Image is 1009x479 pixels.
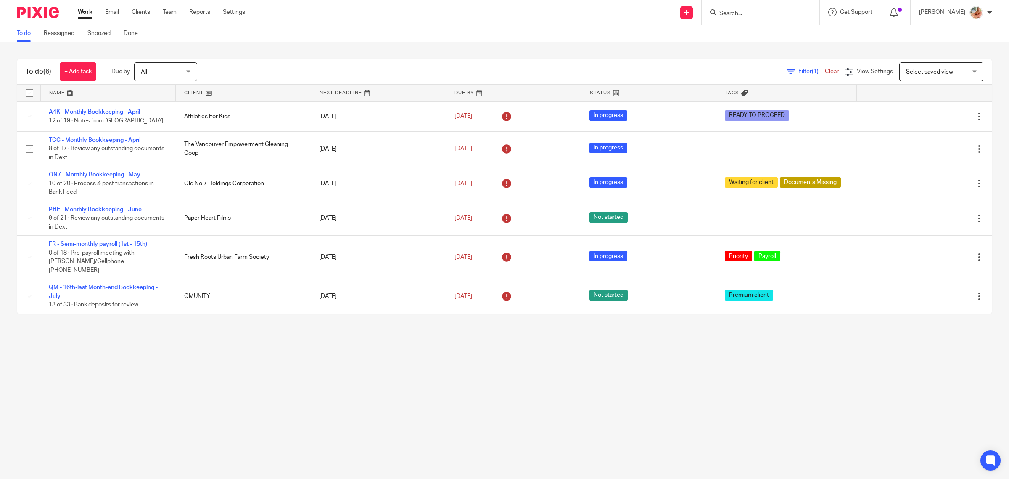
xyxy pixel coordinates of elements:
input: Search [718,10,794,18]
td: QMUNITY [176,279,311,314]
img: Pixie [17,7,59,18]
div: --- [725,214,848,222]
span: In progress [589,110,627,121]
a: Clear [825,69,839,75]
a: Work [78,8,92,16]
span: In progress [589,177,627,188]
img: MIC.jpg [969,6,983,19]
td: [DATE] [311,236,446,279]
span: 0 of 18 · Pre-payroll meeting with [PERSON_NAME]/Cellphone [PHONE_NUMBER] [49,250,135,273]
span: READY TO PROCEED [725,110,789,121]
a: Reassigned [44,25,81,42]
a: Email [105,8,119,16]
td: Athletics For Kids [176,101,311,131]
span: [DATE] [454,181,472,186]
a: QM - 16th-last Month-end Bookkeeping - July [49,285,158,299]
span: Priority [725,251,752,261]
a: Done [124,25,144,42]
a: FR - Semi-monthly payroll (1st - 15th) [49,241,147,247]
span: In progress [589,143,627,153]
a: TCC - Monthly Bookkeeping - April [49,137,140,143]
a: To do [17,25,37,42]
a: PHF - Monthly Bookkeeping - June [49,207,142,213]
span: All [141,69,147,75]
span: 10 of 20 · Process & post transactions in Bank Feed [49,181,154,195]
span: [DATE] [454,146,472,152]
div: --- [725,145,848,153]
span: [DATE] [454,114,472,120]
td: Fresh Roots Urban Farm Society [176,236,311,279]
span: (1) [812,69,819,75]
span: [DATE] [454,215,472,221]
td: The Vancouver Empowerment Cleaning Coop [176,131,311,166]
span: [DATE] [454,293,472,299]
span: Filter [798,69,825,75]
span: Tags [725,90,739,95]
a: Team [163,8,177,16]
span: Waiting for client [725,177,778,188]
span: Payroll [754,251,780,261]
td: [DATE] [311,279,446,314]
span: 8 of 17 · Review any outstanding documents in Dext [49,146,164,161]
td: [DATE] [311,201,446,235]
td: [DATE] [311,166,446,201]
span: 12 of 19 · Notes from [GEOGRAPHIC_DATA] [49,118,163,124]
span: Get Support [840,9,872,15]
span: View Settings [857,69,893,75]
h1: To do [26,67,51,76]
span: Select saved view [906,69,953,75]
a: Reports [189,8,210,16]
span: Premium client [725,290,773,301]
p: [PERSON_NAME] [919,8,965,16]
span: In progress [589,251,627,261]
a: Clients [132,8,150,16]
span: 13 of 33 · Bank deposits for review [49,302,138,308]
a: + Add task [60,62,96,81]
a: A4K - Monthly Bookkeeping - April [49,109,140,115]
span: (6) [43,68,51,75]
td: [DATE] [311,101,446,131]
p: Due by [111,67,130,76]
a: ON7 - Monthly Bookkeeping - May [49,172,140,178]
td: Old No 7 Holdings Corporation [176,166,311,201]
span: Not started [589,212,628,223]
a: Snoozed [87,25,117,42]
span: [DATE] [454,254,472,260]
a: Settings [223,8,245,16]
span: Documents Missing [780,177,841,188]
span: Not started [589,290,628,301]
span: 9 of 21 · Review any outstanding documents in Dext [49,215,164,230]
td: [DATE] [311,131,446,166]
td: Paper Heart Films [176,201,311,235]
